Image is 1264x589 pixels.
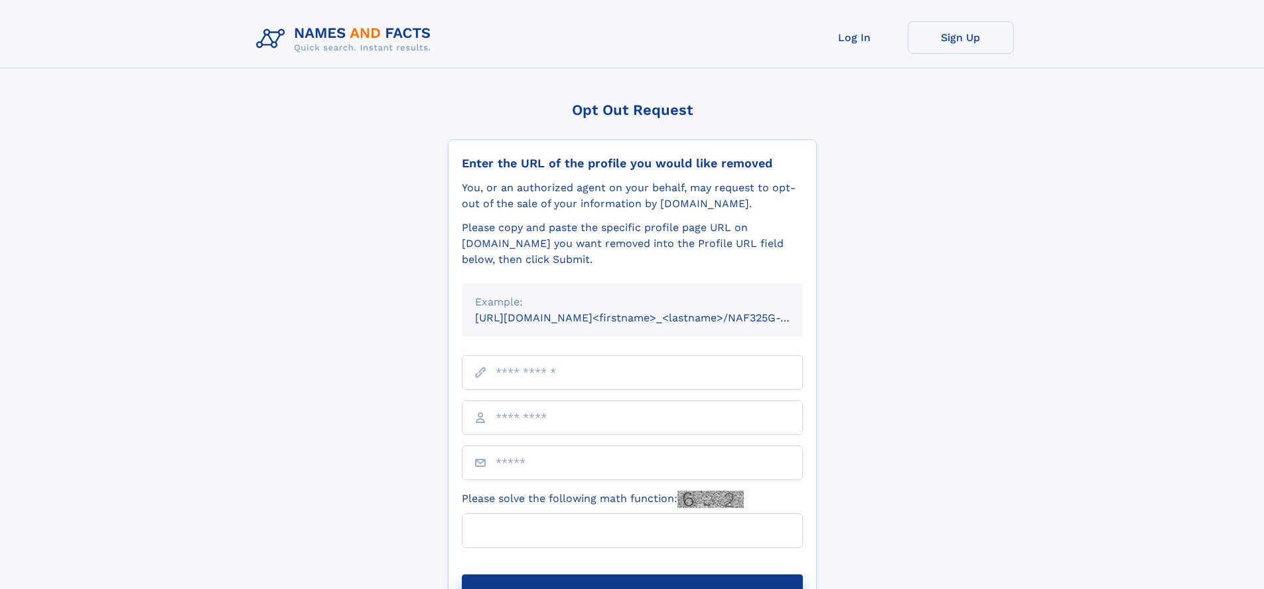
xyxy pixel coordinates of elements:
[462,491,744,508] label: Please solve the following math function:
[462,220,803,268] div: Please copy and paste the specific profile page URL on [DOMAIN_NAME] you want removed into the Pr...
[475,294,790,310] div: Example:
[251,21,442,57] img: Logo Names and Facts
[908,21,1014,54] a: Sign Up
[462,156,803,171] div: Enter the URL of the profile you would like removed
[448,102,817,118] div: Opt Out Request
[475,311,828,324] small: [URL][DOMAIN_NAME]<firstname>_<lastname>/NAF325G-xxxxxxxx
[802,21,908,54] a: Log In
[462,180,803,212] div: You, or an authorized agent on your behalf, may request to opt-out of the sale of your informatio...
